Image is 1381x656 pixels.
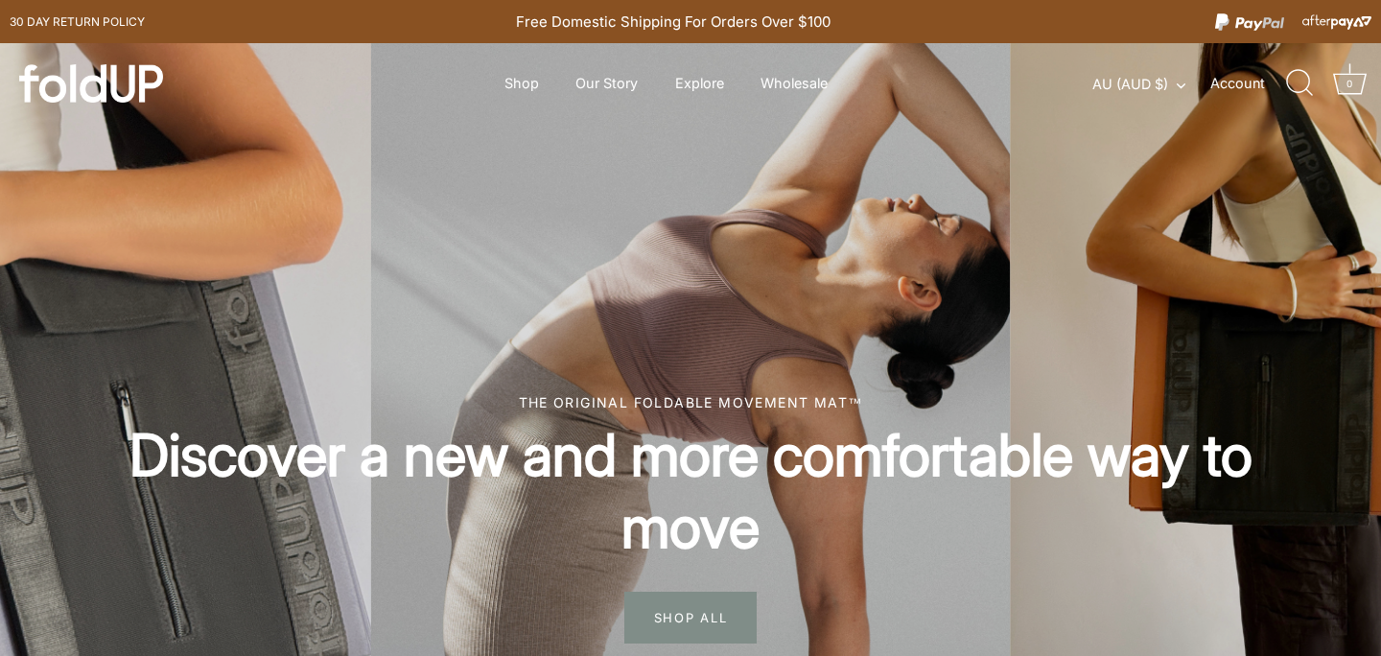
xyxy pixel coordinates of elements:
[19,64,259,103] a: foldUP
[1340,74,1359,93] div: 0
[659,65,741,102] a: Explore
[456,65,875,102] div: Primary navigation
[624,592,758,644] span: SHOP ALL
[10,11,145,34] a: 30 day Return policy
[67,419,1314,563] h2: Discover a new and more comfortable way to move
[1278,62,1321,105] a: Search
[744,65,845,102] a: Wholesale
[487,65,555,102] a: Shop
[1328,62,1370,105] a: Cart
[1092,76,1206,93] button: AU (AUD $)
[559,65,655,102] a: Our Story
[19,64,163,103] img: foldUP
[67,392,1314,412] div: The original foldable movement mat™
[1210,72,1284,95] a: Account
